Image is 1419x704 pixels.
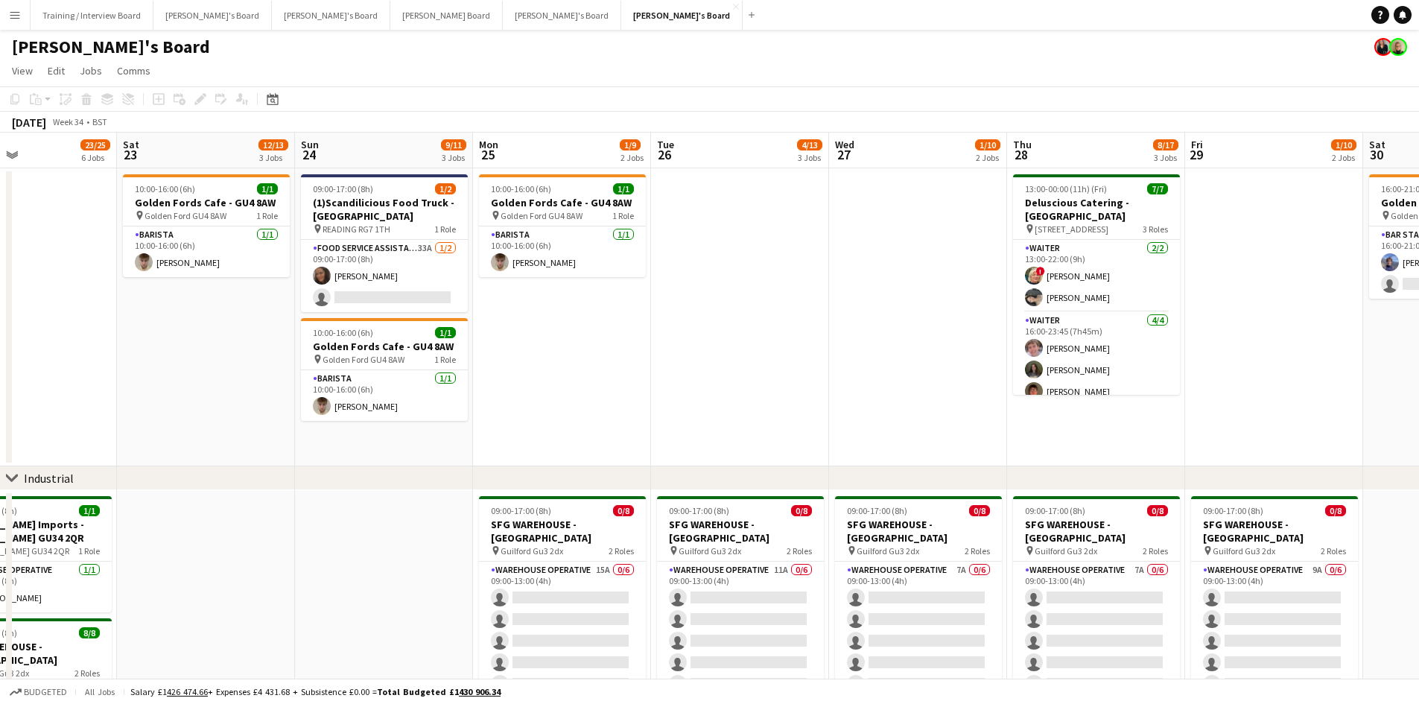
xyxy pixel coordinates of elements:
h1: [PERSON_NAME]'s Board [12,36,210,58]
span: Budgeted [24,687,67,697]
span: Week 34 [49,116,86,127]
button: Training / Interview Board [31,1,153,30]
button: [PERSON_NAME]'s Board [272,1,390,30]
a: Jobs [74,61,108,80]
div: Salary £1 + Expenses £4 431.68 + Subsistence £0.00 = [130,686,501,697]
button: [PERSON_NAME]'s Board [503,1,621,30]
a: Edit [42,61,71,80]
button: [PERSON_NAME]'s Board [153,1,272,30]
app-user-avatar: Nikoleta Gehfeld [1389,38,1407,56]
a: Comms [111,61,156,80]
span: Jobs [80,64,102,77]
app-user-avatar: Thomasina Dixon [1374,38,1392,56]
span: All jobs [82,686,118,697]
button: [PERSON_NAME] Board [390,1,503,30]
span: View [12,64,33,77]
span: Comms [117,64,150,77]
div: [DATE] [12,115,46,130]
tcxspan: Call 426 474.66 via 3CX [167,686,208,697]
tcxspan: Call 430 906.34 via 3CX [459,686,501,697]
span: Edit [48,64,65,77]
button: [PERSON_NAME]'s Board [621,1,743,30]
div: BST [92,116,107,127]
div: Industrial [24,471,74,486]
a: View [6,61,39,80]
span: Total Budgeted £1 [377,686,501,697]
button: Budgeted [7,684,69,700]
